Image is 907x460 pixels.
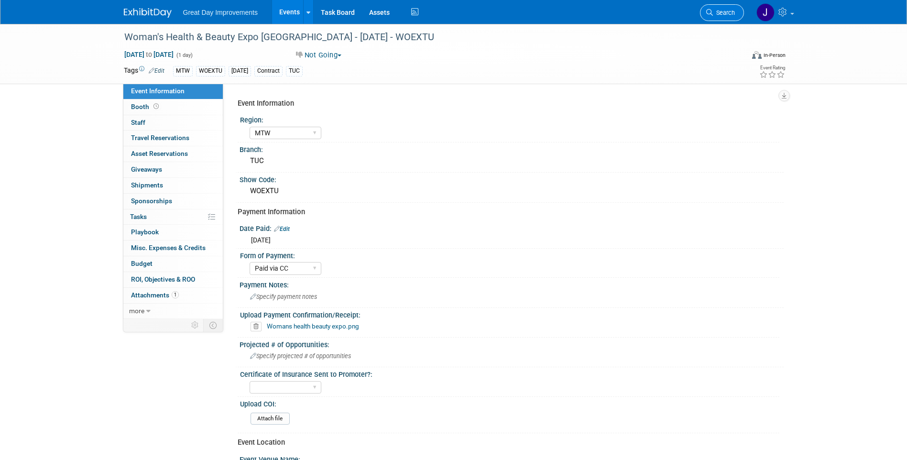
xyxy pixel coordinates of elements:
[131,260,153,267] span: Budget
[172,291,179,298] span: 1
[240,142,784,154] div: Branch:
[238,99,776,109] div: Event Information
[756,3,775,22] img: Jennifer Hockstra
[131,165,162,173] span: Giveaways
[274,226,290,232] a: Edit
[124,50,174,59] span: [DATE] [DATE]
[131,181,163,189] span: Shipments
[240,173,784,185] div: Show Code:
[688,50,786,64] div: Event Format
[752,51,762,59] img: Format-Inperson.png
[123,241,223,256] a: Misc. Expenses & Credits
[240,221,784,234] div: Date Paid:
[173,66,193,76] div: MTW
[175,52,193,58] span: (1 day)
[240,278,784,290] div: Payment Notes:
[123,288,223,303] a: Attachments1
[240,367,779,379] div: Certificate of Insurance Sent to Promoter?:
[183,9,258,16] span: Great Day Improvements
[123,115,223,131] a: Staff
[203,319,223,331] td: Toggle Event Tabs
[763,52,786,59] div: In-Person
[123,272,223,287] a: ROI, Objectives & ROO
[254,66,283,76] div: Contract
[196,66,225,76] div: WOEXTU
[713,9,735,16] span: Search
[123,131,223,146] a: Travel Reservations
[131,150,188,157] span: Asset Reservations
[123,99,223,115] a: Booth
[131,103,161,110] span: Booth
[131,134,189,142] span: Travel Reservations
[123,209,223,225] a: Tasks
[124,66,164,77] td: Tags
[131,197,172,205] span: Sponsorships
[144,51,153,58] span: to
[129,307,144,315] span: more
[240,249,779,261] div: Form of Payment:
[124,8,172,18] img: ExhibitDay
[152,103,161,110] span: Booth not reserved yet
[123,178,223,193] a: Shipments
[238,207,776,217] div: Payment Information
[131,119,145,126] span: Staff
[238,438,776,448] div: Event Location
[131,244,206,252] span: Misc. Expenses & Credits
[123,194,223,209] a: Sponsorships
[131,87,185,95] span: Event Information
[229,66,251,76] div: [DATE]
[700,4,744,21] a: Search
[121,29,730,46] div: Woman's Health & Beauty Expo [GEOGRAPHIC_DATA] - [DATE] - WOEXTU
[187,319,204,331] td: Personalize Event Tab Strip
[250,293,317,300] span: Specify payment notes
[131,291,179,299] span: Attachments
[240,397,779,409] div: Upload COI:
[251,323,265,330] a: Delete attachment?
[123,225,223,240] a: Playbook
[267,322,359,330] a: Womans health beauty expo.png
[131,228,159,236] span: Playbook
[123,304,223,319] a: more
[250,352,351,360] span: Specify projected # of opportunities
[240,113,779,125] div: Region:
[247,184,776,198] div: WOEXTU
[131,275,195,283] span: ROI, Objectives & ROO
[293,50,345,60] button: Not Going
[240,308,779,320] div: Upload Payment Confirmation/Receipt:
[123,162,223,177] a: Giveaways
[759,66,785,70] div: Event Rating
[286,66,303,76] div: TUC
[149,67,164,74] a: Edit
[240,338,784,350] div: Projected # of Opportunities:
[123,84,223,99] a: Event Information
[123,146,223,162] a: Asset Reservations
[130,213,147,220] span: Tasks
[247,153,776,168] div: TUC
[123,256,223,272] a: Budget
[251,236,271,244] span: [DATE]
